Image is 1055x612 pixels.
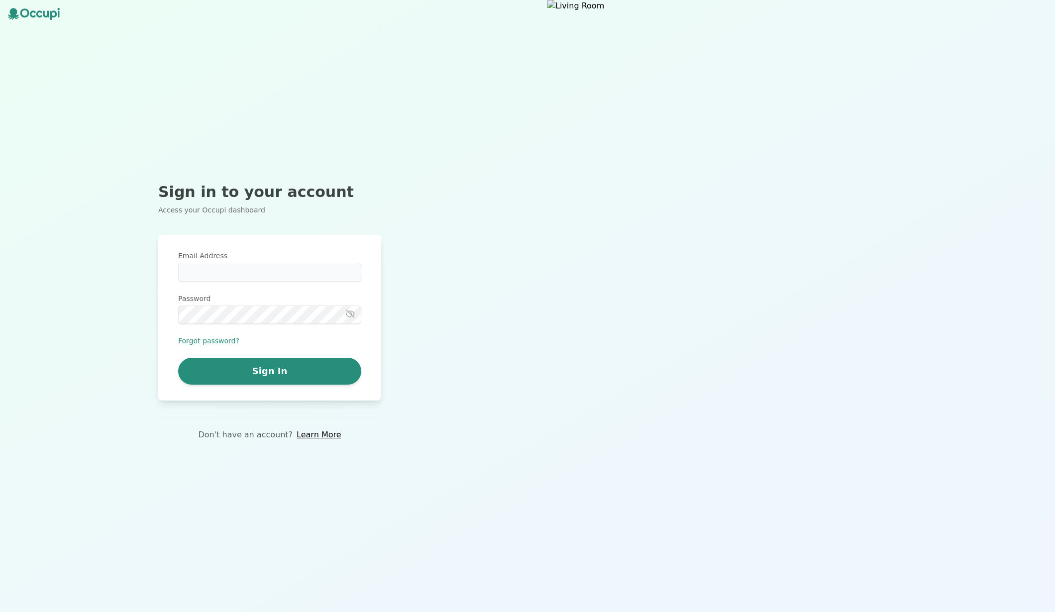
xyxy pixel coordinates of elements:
[198,429,293,441] p: Don't have an account?
[178,336,239,346] button: Forgot password?
[297,429,341,441] a: Learn More
[178,294,361,304] label: Password
[158,205,381,215] p: Access your Occupi dashboard
[178,358,361,385] button: Sign In
[158,183,381,201] h2: Sign in to your account
[178,251,361,261] label: Email Address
